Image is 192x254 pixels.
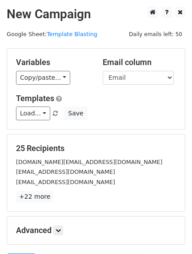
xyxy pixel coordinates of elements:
[16,191,53,202] a: +22 more
[103,57,176,67] h5: Email column
[7,7,185,22] h2: New Campaign
[7,31,97,37] small: Google Sheet:
[16,159,162,165] small: [DOMAIN_NAME][EMAIL_ADDRESS][DOMAIN_NAME]
[16,225,176,235] h5: Advanced
[126,31,185,37] a: Daily emails left: 50
[47,31,97,37] a: Template Blasting
[16,107,50,120] a: Load...
[126,29,185,39] span: Daily emails left: 50
[16,57,89,67] h5: Variables
[16,94,54,103] a: Templates
[148,211,192,254] iframe: Chat Widget
[16,143,176,153] h5: 25 Recipients
[16,71,70,85] a: Copy/paste...
[16,179,115,185] small: [EMAIL_ADDRESS][DOMAIN_NAME]
[64,107,87,120] button: Save
[16,168,115,175] small: [EMAIL_ADDRESS][DOMAIN_NAME]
